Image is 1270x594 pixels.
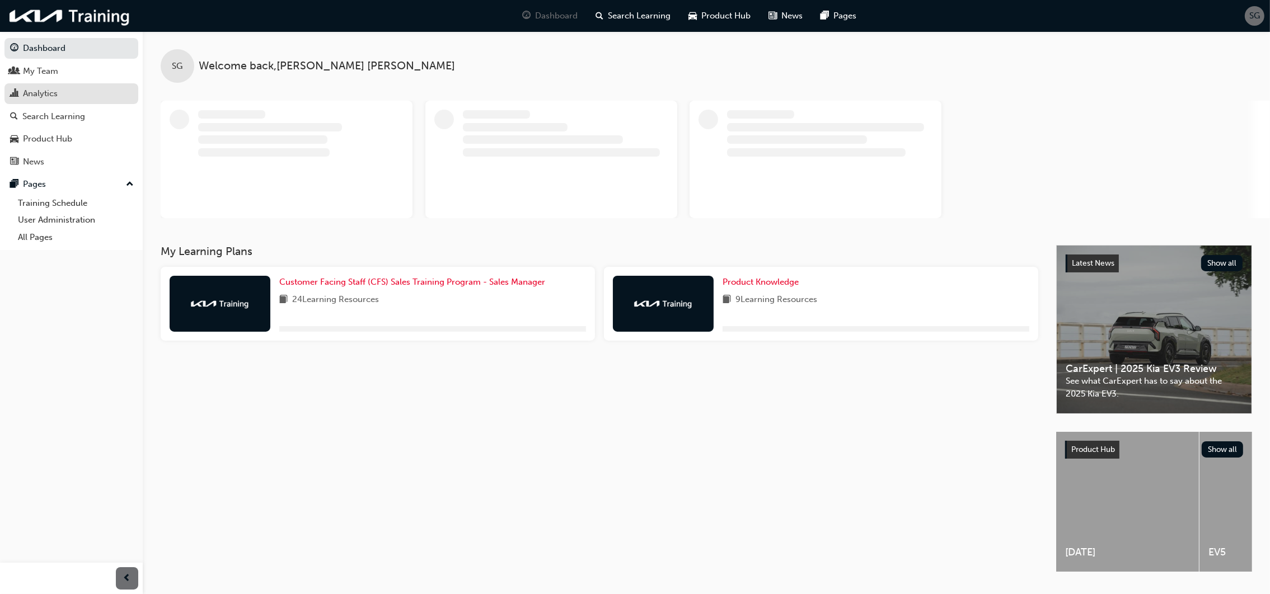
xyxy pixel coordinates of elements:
[23,155,44,168] div: News
[10,89,18,99] span: chart-icon
[723,293,731,307] span: book-icon
[689,9,697,23] span: car-icon
[1066,254,1243,272] a: Latest NewsShow all
[632,298,694,309] img: kia-training
[735,293,817,307] span: 9 Learning Resources
[22,110,85,123] div: Search Learning
[812,4,866,27] a: pages-iconPages
[199,60,455,73] span: Welcome back , [PERSON_NAME] [PERSON_NAME]
[1065,441,1243,459] a: Product HubShow all
[834,10,857,22] span: Pages
[13,229,138,246] a: All Pages
[1066,375,1243,400] span: See what CarExpert has to say about the 2025 Kia EV3.
[4,174,138,195] button: Pages
[279,277,545,287] span: Customer Facing Staff (CFS) Sales Training Program - Sales Manager
[1249,10,1260,22] span: SG
[1065,546,1190,559] span: [DATE]
[523,9,531,23] span: guage-icon
[4,106,138,127] a: Search Learning
[608,10,671,22] span: Search Learning
[782,10,803,22] span: News
[23,87,58,100] div: Analytics
[23,178,46,191] div: Pages
[1071,445,1115,454] span: Product Hub
[10,44,18,54] span: guage-icon
[279,293,288,307] span: book-icon
[189,298,251,309] img: kia-training
[126,177,134,192] span: up-icon
[4,129,138,149] a: Product Hub
[4,36,138,174] button: DashboardMy TeamAnalyticsSearch LearningProduct HubNews
[587,4,680,27] a: search-iconSearch Learning
[123,572,132,586] span: prev-icon
[536,10,578,22] span: Dashboard
[23,65,58,78] div: My Team
[596,9,604,23] span: search-icon
[10,157,18,167] span: news-icon
[1056,432,1199,572] a: [DATE]
[279,276,550,289] a: Customer Facing Staff (CFS) Sales Training Program - Sales Manager
[23,133,72,145] div: Product Hub
[723,277,799,287] span: Product Knowledge
[1066,362,1243,375] span: CarExpert | 2025 Kia EV3 Review
[161,245,1038,258] h3: My Learning Plans
[769,9,777,23] span: news-icon
[4,83,138,104] a: Analytics
[702,10,751,22] span: Product Hub
[10,112,18,122] span: search-icon
[680,4,760,27] a: car-iconProduct Hub
[760,4,812,27] a: news-iconNews
[4,61,138,82] a: My Team
[10,180,18,190] span: pages-icon
[1072,258,1114,268] span: Latest News
[514,4,587,27] a: guage-iconDashboard
[13,211,138,229] a: User Administration
[1202,441,1244,458] button: Show all
[1245,6,1264,26] button: SG
[4,38,138,59] a: Dashboard
[13,195,138,212] a: Training Schedule
[1201,255,1243,271] button: Show all
[723,276,803,289] a: Product Knowledge
[1056,245,1252,414] a: Latest NewsShow allCarExpert | 2025 Kia EV3 ReviewSee what CarExpert has to say about the 2025 Ki...
[172,60,183,73] span: SG
[292,293,379,307] span: 24 Learning Resources
[4,152,138,172] a: News
[6,4,134,27] img: kia-training
[10,67,18,77] span: people-icon
[821,9,830,23] span: pages-icon
[10,134,18,144] span: car-icon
